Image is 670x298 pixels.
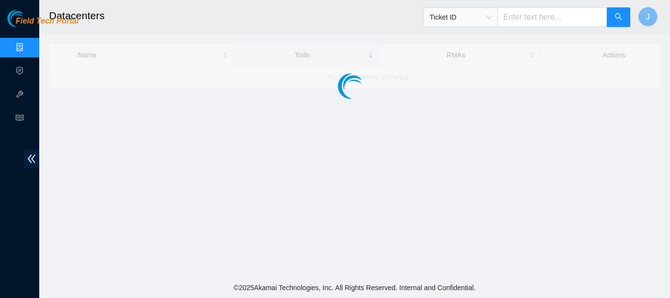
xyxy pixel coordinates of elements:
[16,109,24,129] span: read
[646,11,650,23] span: J
[7,10,50,27] img: Akamai Technologies
[7,18,78,30] a: Akamai TechnologiesField Tech Portal
[24,150,39,168] span: double-left
[39,277,670,298] footer: © 2025 Akamai Technologies, Inc. All Rights Reserved. Internal and Confidential.
[607,7,630,27] button: search
[615,13,622,22] span: search
[638,7,658,27] button: J
[16,17,78,26] span: Field Tech Portal
[497,7,607,27] input: Enter text here...
[430,10,491,25] span: Ticket ID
